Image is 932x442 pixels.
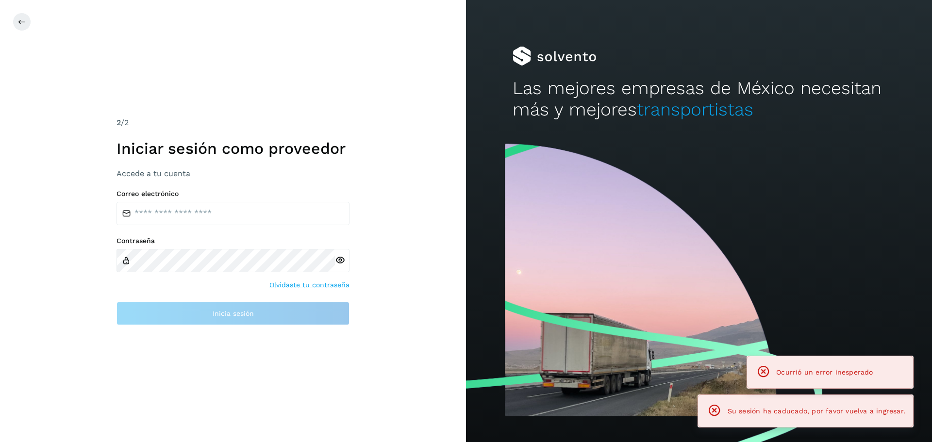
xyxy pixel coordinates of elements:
span: Inicia sesión [213,310,254,317]
a: Olvidaste tu contraseña [269,280,349,290]
span: 2 [116,118,121,127]
div: /2 [116,117,349,129]
h2: Las mejores empresas de México necesitan más y mejores [513,78,885,121]
button: Inicia sesión [116,302,349,325]
h1: Iniciar sesión como proveedor [116,139,349,158]
label: Contraseña [116,237,349,245]
span: Ocurrió un error inesperado [776,368,873,376]
label: Correo electrónico [116,190,349,198]
h3: Accede a tu cuenta [116,169,349,178]
span: Su sesión ha caducado, por favor vuelva a ingresar. [728,407,905,415]
span: transportistas [637,99,753,120]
